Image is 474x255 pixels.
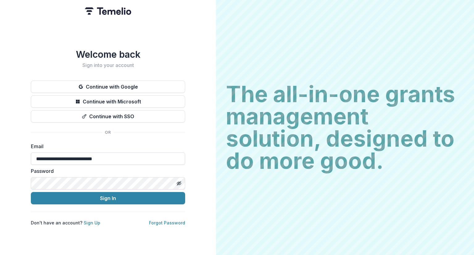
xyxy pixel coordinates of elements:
h2: Sign into your account [31,62,185,68]
a: Forgot Password [149,220,185,225]
h1: Welcome back [31,49,185,60]
label: Email [31,143,181,150]
button: Sign In [31,192,185,204]
img: Temelio [85,7,131,15]
button: Toggle password visibility [174,178,184,188]
button: Continue with Microsoft [31,95,185,108]
button: Continue with SSO [31,110,185,123]
a: Sign Up [84,220,100,225]
p: Don't have an account? [31,219,100,226]
label: Password [31,167,181,175]
button: Continue with Google [31,81,185,93]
